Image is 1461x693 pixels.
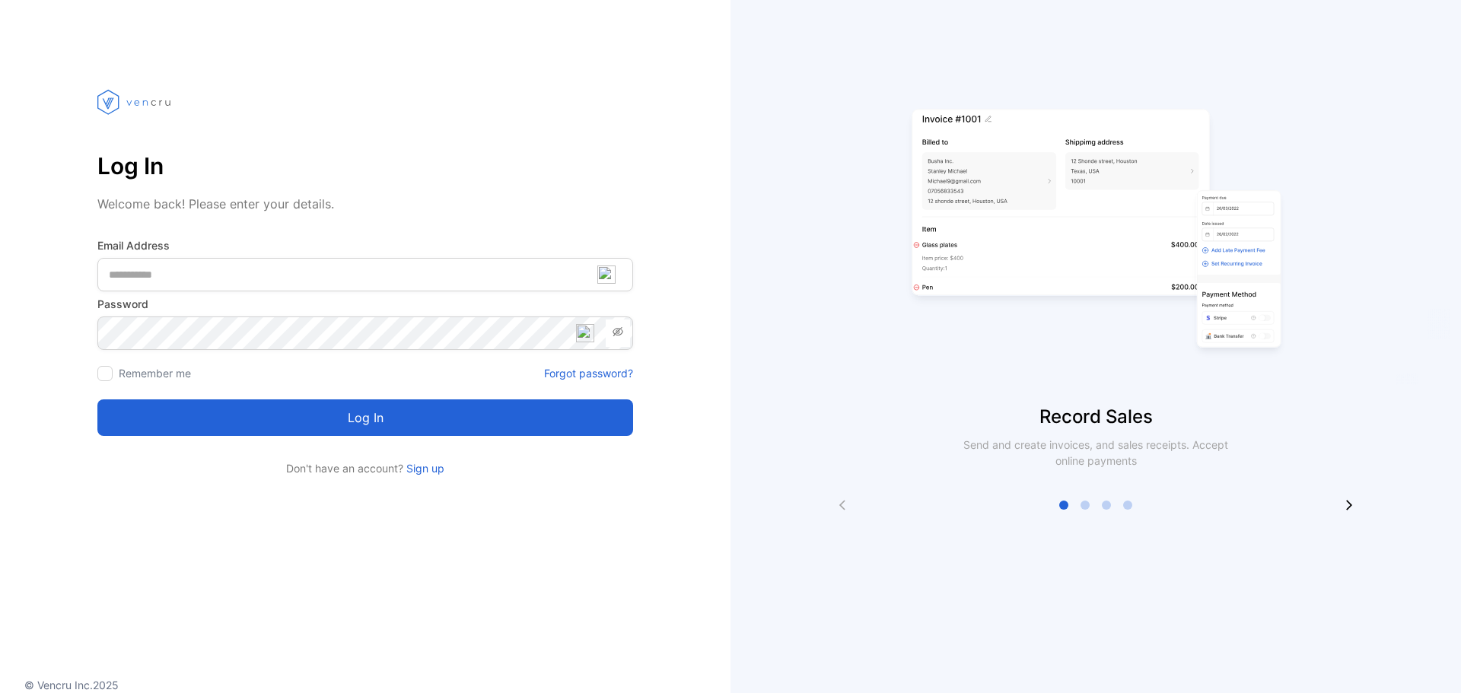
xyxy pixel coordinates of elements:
[97,460,633,476] p: Don't have an account?
[403,462,444,475] a: Sign up
[950,437,1242,469] p: Send and create invoices, and sales receipts. Accept online payments
[906,61,1286,403] img: slider image
[97,237,633,253] label: Email Address
[730,403,1461,431] p: Record Sales
[97,399,633,436] button: Log in
[97,148,633,184] p: Log In
[597,265,616,284] img: npw-badge-icon-locked.svg
[119,367,191,380] label: Remember me
[544,365,633,381] a: Forgot password?
[97,61,173,143] img: vencru logo
[576,324,594,342] img: npw-badge-icon-locked.svg
[97,296,633,312] label: Password
[97,195,633,213] p: Welcome back! Please enter your details.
